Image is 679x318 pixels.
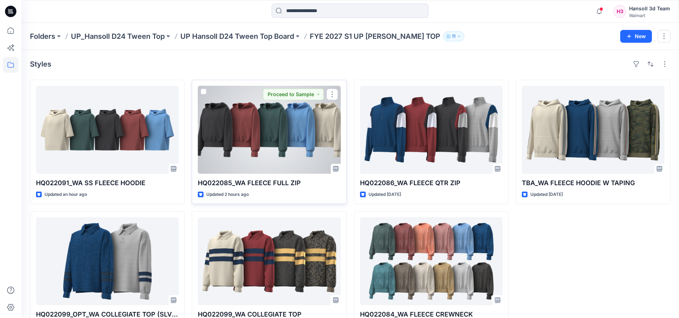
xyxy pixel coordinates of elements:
[198,217,340,305] a: HQ022099_WA COLLEGIATE TOP
[369,191,401,198] p: Updated [DATE]
[629,4,670,13] div: Hansoll 3d Team
[36,178,179,188] p: HQ022091_WA SS FLEECE HOODIE
[36,217,179,305] a: HQ022099_OPT_WA COLLEGIATE TOP (SLV ONLY)
[452,32,456,40] p: 11
[360,178,503,188] p: HQ022086_WA FLEECE QTR ZIP
[360,217,503,305] a: HQ022084_WA FLEECE CREWNECK
[443,31,464,41] button: 11
[30,60,51,68] h4: Styles
[30,31,55,41] a: Folders
[36,86,179,174] a: HQ022091_WA SS FLEECE HOODIE
[522,86,664,174] a: TBA_WA FLEECE HOODIE W TAPING
[620,30,652,43] button: New
[198,86,340,174] a: HQ022085_WA FLEECE FULL ZIP
[180,31,294,41] a: UP Hansoll D24 Tween Top Board
[198,178,340,188] p: HQ022085_WA FLEECE FULL ZIP
[206,191,249,198] p: Updated 2 hours ago
[530,191,563,198] p: Updated [DATE]
[45,191,87,198] p: Updated an hour ago
[522,178,664,188] p: TBA_WA FLEECE HOODIE W TAPING
[613,5,626,18] div: H3
[360,86,503,174] a: HQ022086_WA FLEECE QTR ZIP
[310,31,440,41] p: FYE 2027 S1 UP [PERSON_NAME] TOP
[629,13,670,18] div: Walmart
[71,31,165,41] a: UP_Hansoll D24 Tween Top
